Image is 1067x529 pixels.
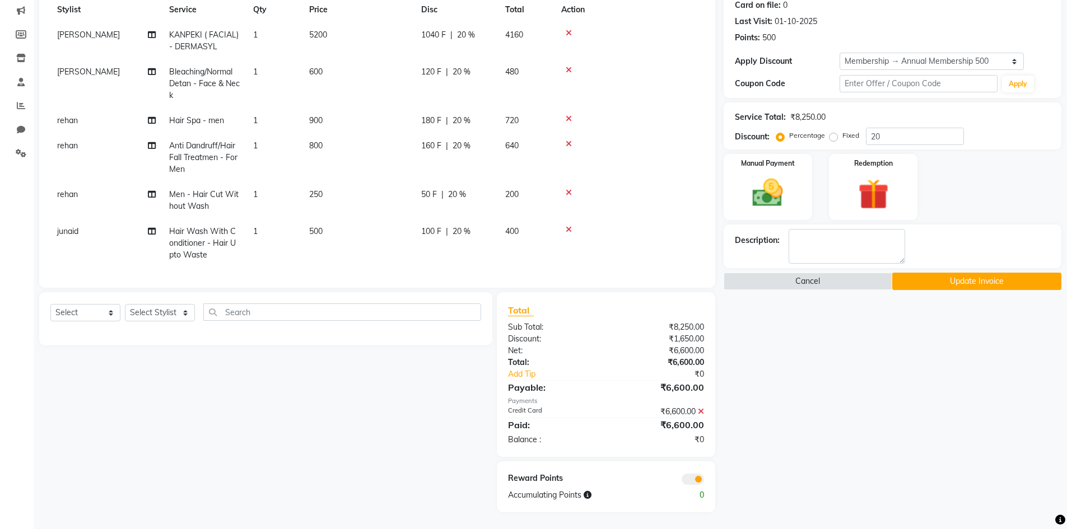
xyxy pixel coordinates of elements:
div: 01-10-2025 [775,16,817,27]
label: Percentage [789,130,825,141]
div: Sub Total: [500,321,606,333]
span: 1040 F [421,29,446,41]
span: 600 [309,67,323,77]
label: Redemption [854,158,893,168]
span: | [446,226,448,237]
div: Net: [500,345,606,357]
span: rehan [57,115,78,125]
span: 20 % [453,140,470,152]
span: 1 [253,189,258,199]
div: 500 [762,32,776,44]
span: 20 % [448,189,466,200]
div: Reward Points [500,472,606,485]
div: ₹8,250.00 [790,111,826,123]
span: 640 [505,141,519,151]
span: Anti Dandruff/Hair Fall Treatmen - For Men [169,141,237,174]
span: 1 [253,30,258,40]
div: Accumulating Points [500,489,659,501]
div: ₹8,250.00 [606,321,712,333]
span: 400 [505,226,519,236]
div: Discount: [500,333,606,345]
span: Hair Wash With Conditioner - Hair Upto Waste [169,226,236,260]
button: Apply [1002,76,1034,92]
div: ₹1,650.00 [606,333,712,345]
div: Payments [508,396,703,406]
input: Search [203,303,481,321]
span: rehan [57,189,78,199]
span: 720 [505,115,519,125]
span: | [450,29,453,41]
span: Total [508,305,534,316]
button: Update Invoice [892,273,1061,290]
span: 480 [505,67,519,77]
div: ₹6,600.00 [606,345,712,357]
div: Discount: [735,131,770,143]
button: Cancel [724,273,893,290]
div: ₹6,600.00 [606,381,712,394]
span: | [446,140,448,152]
div: ₹0 [606,434,712,446]
div: ₹6,600.00 [606,418,712,432]
div: Credit Card [500,406,606,418]
span: rehan [57,141,78,151]
span: 4160 [505,30,523,40]
span: 800 [309,141,323,151]
img: _cash.svg [743,175,793,210]
span: [PERSON_NAME] [57,67,120,77]
span: Bleaching/Normal Detan - Face & Neck [169,67,240,100]
span: KANPEKI ( FACIAL) - DERMASYL [169,30,239,52]
div: Service Total: [735,111,786,123]
div: Coupon Code [735,78,840,90]
span: | [446,115,448,127]
span: 20 % [457,29,475,41]
label: Fixed [842,130,859,141]
span: 1 [253,115,258,125]
div: Last Visit: [735,16,772,27]
span: | [446,66,448,78]
span: 1 [253,67,258,77]
div: Apply Discount [735,55,840,67]
div: ₹0 [624,368,712,380]
span: 20 % [453,226,470,237]
span: 1 [253,226,258,236]
div: Paid: [500,418,606,432]
span: 50 F [421,189,437,200]
div: Balance : [500,434,606,446]
span: | [441,189,444,200]
span: Hair Spa - men [169,115,224,125]
span: 160 F [421,140,441,152]
span: Men - Hair Cut Without Wash [169,189,239,211]
span: junaid [57,226,78,236]
span: 100 F [421,226,441,237]
span: 20 % [453,66,470,78]
span: 500 [309,226,323,236]
span: 1 [253,141,258,151]
div: ₹6,600.00 [606,357,712,368]
span: 180 F [421,115,441,127]
span: 900 [309,115,323,125]
div: Description: [735,235,780,246]
span: 200 [505,189,519,199]
span: 120 F [421,66,441,78]
div: 0 [659,489,712,501]
span: 5200 [309,30,327,40]
div: ₹6,600.00 [606,406,712,418]
span: 250 [309,189,323,199]
span: 20 % [453,115,470,127]
img: _gift.svg [849,175,898,213]
a: Add Tip [500,368,623,380]
div: Total: [500,357,606,368]
input: Enter Offer / Coupon Code [840,75,998,92]
div: Points: [735,32,760,44]
div: Payable: [500,381,606,394]
label: Manual Payment [741,158,795,168]
span: [PERSON_NAME] [57,30,120,40]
